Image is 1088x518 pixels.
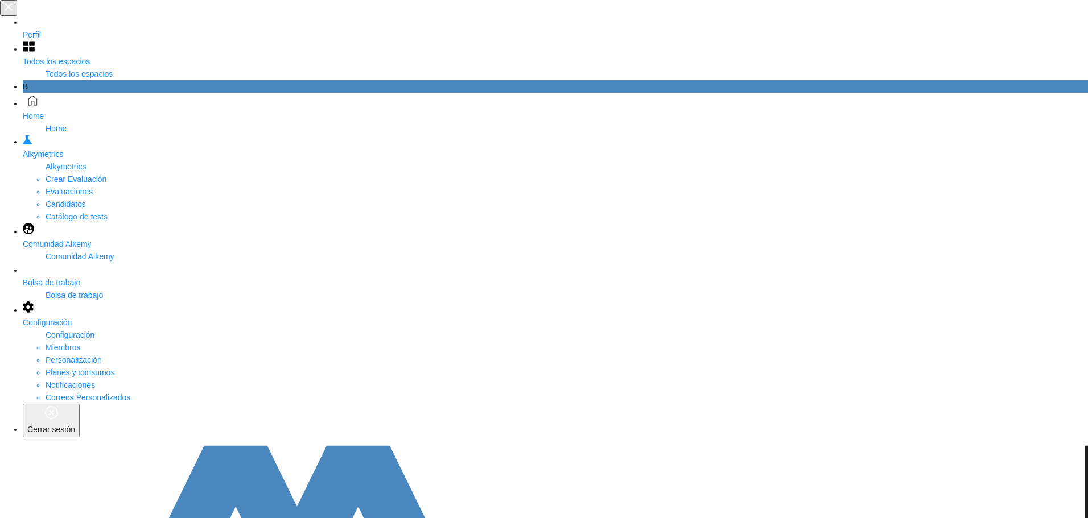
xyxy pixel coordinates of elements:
a: Personalización [46,355,102,364]
span: Comunidad Alkemy [23,239,92,248]
span: Bolsa de trabajo [23,278,80,287]
span: Todos los espacios [46,69,113,78]
a: Catálogo de tests [46,212,108,221]
span: Alkymetrics [23,150,64,159]
span: Home [23,111,44,121]
span: Home [46,124,67,133]
span: Alkymetrics [46,162,86,171]
a: Miembros [46,343,80,352]
a: Candidatos [46,200,86,209]
a: Evaluaciones [46,187,93,196]
span: Bolsa de trabajo [46,291,103,300]
a: Notificaciones [46,380,95,389]
span: Configuración [46,330,94,339]
span: Cerrar sesión [27,425,75,434]
span: Comunidad Alkemy [46,252,114,261]
button: Cerrar sesión [23,404,80,437]
a: Correos Personalizados [46,393,130,402]
a: Crear Evaluación [46,175,106,184]
span: Perfil [23,30,41,39]
a: Perfil [23,16,1088,41]
a: Planes y consumos [46,368,114,377]
span: Todos los espacios [23,57,90,66]
span: B [23,82,28,91]
span: Configuración [23,318,72,327]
